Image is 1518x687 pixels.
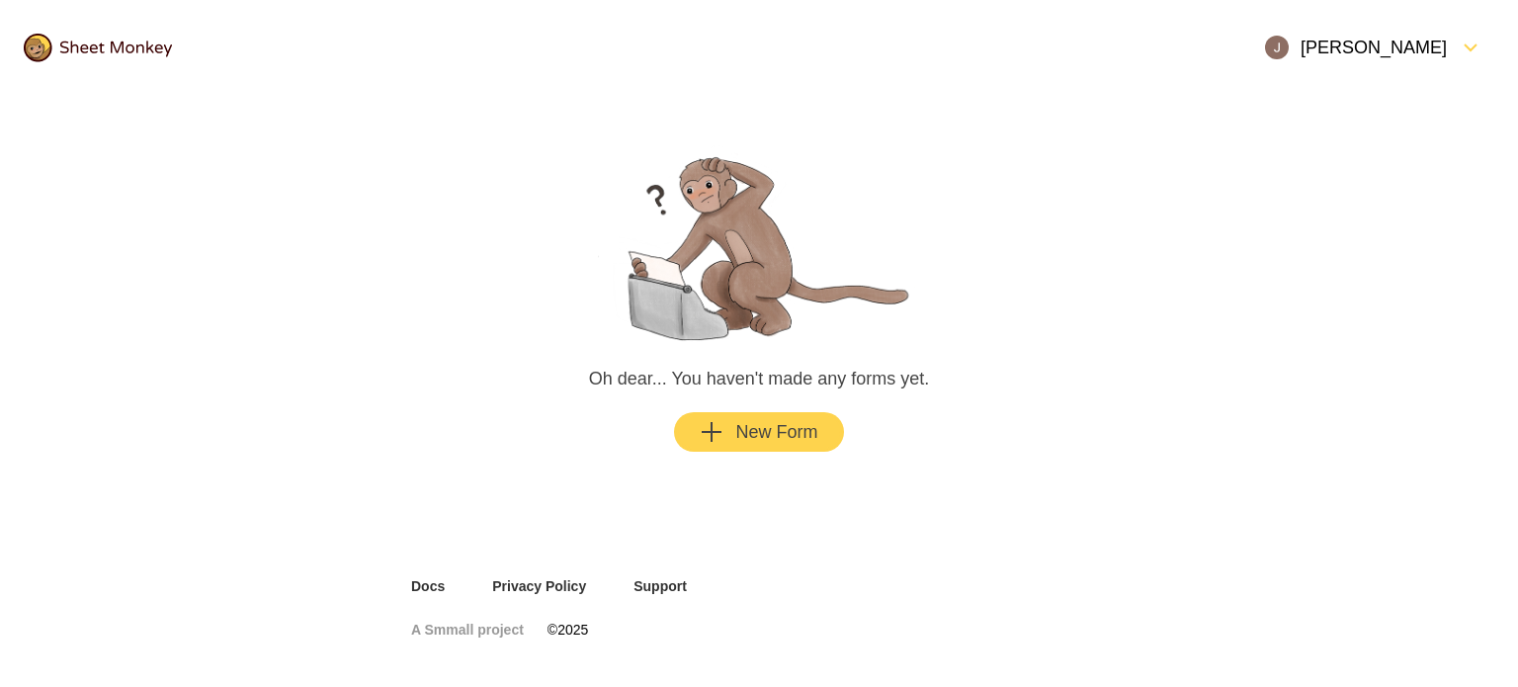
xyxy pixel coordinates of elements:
[548,620,588,640] span: © 2025
[411,620,524,640] a: A Smmall project
[589,367,930,390] p: Oh dear... You haven't made any forms yet.
[1459,36,1482,59] svg: FormDown
[633,576,687,596] a: Support
[700,420,723,444] svg: Add
[1253,24,1494,71] button: Open Menu
[492,576,586,596] a: Privacy Policy
[1265,36,1447,59] div: [PERSON_NAME]
[700,420,817,444] div: New Form
[24,34,172,62] img: logo@2x.png
[411,576,445,596] a: Docs
[581,142,937,343] img: empty.png
[676,414,841,450] button: AddNew Form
